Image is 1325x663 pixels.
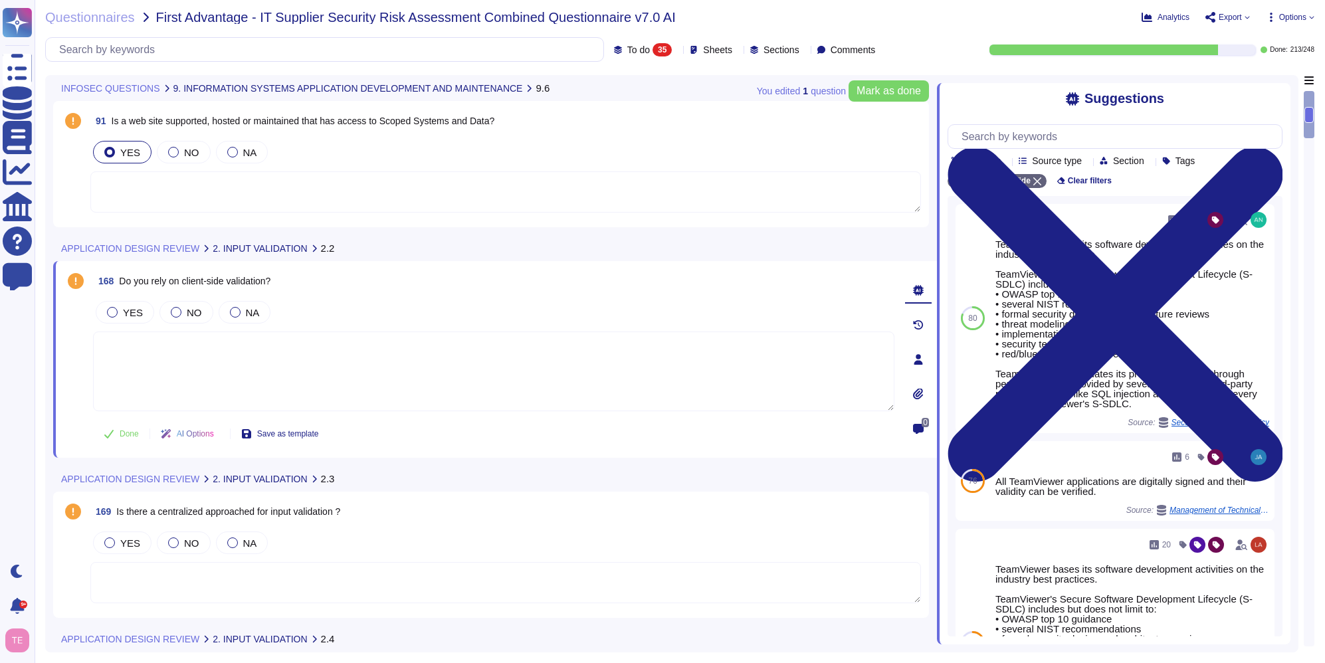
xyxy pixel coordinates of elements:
[831,45,876,54] span: Comments
[968,314,977,322] span: 80
[184,147,199,158] span: NO
[3,626,39,655] button: user
[52,38,603,61] input: Search by keywords
[61,244,199,253] span: APPLICATION DESIGN REVIEW
[61,474,199,484] span: APPLICATION DESIGN REVIEW
[627,45,650,54] span: To do
[93,276,114,286] span: 168
[173,84,523,93] span: 9. INFORMATION SYSTEMS APPLICATION DEVELOPMENT AND MAINTENANCE
[61,634,199,644] span: APPLICATION DESIGN REVIEW
[61,84,160,93] span: INFOSEC QUESTIONS
[90,507,111,516] span: 169
[93,421,150,447] button: Done
[703,45,732,54] span: Sheets
[120,147,140,158] span: YES
[955,125,1282,148] input: Search by keywords
[764,45,799,54] span: Sections
[321,474,335,484] span: 2.3
[116,506,340,517] span: Is there a centralized approached for input validation ?
[1158,13,1189,21] span: Analytics
[968,477,977,485] span: 76
[321,243,335,253] span: 2.2
[120,537,140,549] span: YES
[653,43,672,56] div: 35
[45,11,135,24] span: Questionnaires
[5,628,29,652] img: user
[1279,13,1306,21] span: Options
[321,634,335,644] span: 2.4
[184,537,199,549] span: NO
[257,430,319,438] span: Save as template
[1251,212,1267,228] img: user
[1270,47,1288,53] span: Done:
[112,116,495,126] span: Is a web site supported, hosted or maintained that has access to Scoped Systems and Data?
[803,86,808,96] b: 1
[120,430,139,438] span: Done
[213,634,307,644] span: 2. INPUT VALIDATION
[757,86,846,96] span: You edited question
[849,80,929,102] button: Mark as done
[177,430,214,438] span: AI Options
[243,537,257,549] span: NA
[123,307,143,318] span: YES
[246,307,260,318] span: NA
[1251,537,1267,553] img: user
[1290,47,1314,53] span: 213 / 248
[231,421,330,447] button: Save as template
[243,147,257,158] span: NA
[187,307,202,318] span: NO
[1162,541,1171,549] span: 20
[19,601,27,609] div: 9+
[1251,449,1267,465] img: user
[857,86,921,96] span: Mark as done
[213,474,307,484] span: 2. INPUT VALIDATION
[536,83,550,93] span: 9.6
[1142,12,1189,23] button: Analytics
[90,116,106,126] span: 91
[213,244,307,253] span: 2. INPUT VALIDATION
[156,11,676,24] span: First Advantage - IT Supplier Security Risk Assessment Combined Questionnaire v7.0 AI
[1219,13,1242,21] span: Export
[922,418,929,427] span: 0
[119,276,270,286] span: Do you rely on client-side validation?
